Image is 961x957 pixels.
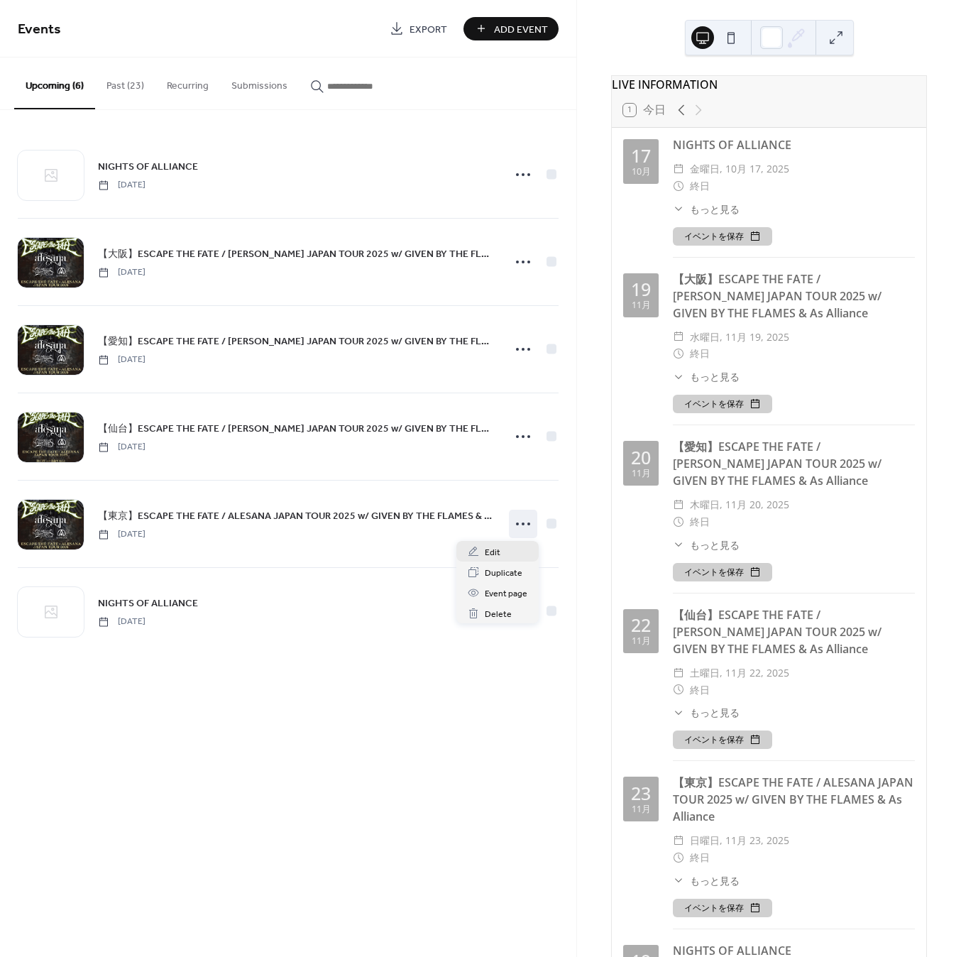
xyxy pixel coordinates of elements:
[673,202,740,217] button: ​もっと見る
[98,179,145,192] span: [DATE]
[631,147,651,165] div: 17
[98,333,495,349] a: 【愛知】ESCAPE THE FATE / [PERSON_NAME] JAPAN TOUR 2025 w/ GIVEN BY THE FLAMES & As Alliance
[673,705,740,720] button: ​もっと見る
[95,58,155,108] button: Past (23)
[98,509,495,524] span: 【東京】ESCAPE THE FATE / ALESANA JAPAN TOUR 2025 w/ GIVEN BY THE FLAMES & As Alliance
[485,586,527,601] span: Event page
[673,369,740,384] button: ​もっと見る
[98,266,145,279] span: [DATE]
[673,438,915,489] div: 【愛知】ESCAPE THE FATE / [PERSON_NAME] JAPAN TOUR 2025 w/ GIVEN BY THE FLAMES & As Alliance
[690,329,789,346] span: 水曜日, 11月 19, 2025
[690,665,789,682] span: 土曜日, 11月 22, 2025
[673,665,684,682] div: ​
[631,449,651,466] div: 20
[612,76,926,93] div: LIVE INFORMATION
[690,849,710,866] span: 終日
[673,682,684,699] div: ​
[690,345,710,362] span: 終日
[673,899,772,917] button: イベントを保存
[98,354,145,366] span: [DATE]
[673,849,684,866] div: ​
[673,705,684,720] div: ​
[410,22,447,37] span: Export
[673,136,915,153] div: NIGHTS OF ALLIANCE
[673,160,684,177] div: ​
[673,873,740,888] button: ​もっと見る
[690,682,710,699] span: 終日
[631,616,651,634] div: 22
[632,168,651,177] div: 10月
[690,513,710,530] span: 終日
[673,395,772,413] button: イベントを保存
[485,607,512,622] span: Delete
[673,537,740,552] button: ​もっと見る
[485,545,500,560] span: Edit
[673,177,684,195] div: ​
[690,177,710,195] span: 終日
[690,496,789,513] span: 木曜日, 11月 20, 2025
[631,280,651,298] div: 19
[463,17,559,40] button: Add Event
[220,58,299,108] button: Submissions
[485,566,522,581] span: Duplicate
[632,637,651,646] div: 11月
[98,160,198,175] span: NIGHTS OF ALLIANCE
[673,329,684,346] div: ​
[494,22,548,37] span: Add Event
[98,616,145,628] span: [DATE]
[673,369,684,384] div: ​
[98,420,495,437] a: 【仙台】ESCAPE THE FATE / [PERSON_NAME] JAPAN TOUR 2025 w/ GIVEN BY THE FLAMES & As Alliance
[690,160,789,177] span: 金曜日, 10月 17, 2025
[632,469,651,478] div: 11月
[690,832,789,849] span: 日曜日, 11月 23, 2025
[673,202,684,217] div: ​
[631,784,651,802] div: 23
[98,334,495,349] span: 【愛知】ESCAPE THE FATE / [PERSON_NAME] JAPAN TOUR 2025 w/ GIVEN BY THE FLAMES & As Alliance
[673,774,915,825] div: 【東京】ESCAPE THE FATE / ALESANA JAPAN TOUR 2025 w/ GIVEN BY THE FLAMES & As Alliance
[673,537,684,552] div: ​
[632,805,651,814] div: 11月
[673,563,772,581] button: イベントを保存
[690,537,740,552] span: もっと見る
[673,270,915,322] div: 【大阪】ESCAPE THE FATE / [PERSON_NAME] JAPAN TOUR 2025 w/ GIVEN BY THE FLAMES & As Alliance
[673,227,772,246] button: イベントを保存
[98,595,198,611] a: NIGHTS OF ALLIANCE
[98,441,145,454] span: [DATE]
[673,731,772,749] button: イベントを保存
[379,17,458,40] a: Export
[673,345,684,362] div: ​
[673,873,684,888] div: ​
[14,58,95,109] button: Upcoming (6)
[673,513,684,530] div: ​
[98,247,495,262] span: 【大阪】ESCAPE THE FATE / [PERSON_NAME] JAPAN TOUR 2025 w/ GIVEN BY THE FLAMES & As Alliance
[18,16,61,43] span: Events
[673,606,915,657] div: 【仙台】ESCAPE THE FATE / [PERSON_NAME] JAPAN TOUR 2025 w/ GIVEN BY THE FLAMES & As Alliance
[690,202,740,217] span: もっと見る
[98,422,495,437] span: 【仙台】ESCAPE THE FATE / [PERSON_NAME] JAPAN TOUR 2025 w/ GIVEN BY THE FLAMES & As Alliance
[673,496,684,513] div: ​
[155,58,220,108] button: Recurring
[98,246,495,262] a: 【大阪】ESCAPE THE FATE / [PERSON_NAME] JAPAN TOUR 2025 w/ GIVEN BY THE FLAMES & As Alliance
[98,596,198,611] span: NIGHTS OF ALLIANCE
[690,705,740,720] span: もっと見る
[673,832,684,849] div: ​
[98,508,495,524] a: 【東京】ESCAPE THE FATE / ALESANA JAPAN TOUR 2025 w/ GIVEN BY THE FLAMES & As Alliance
[98,158,198,175] a: NIGHTS OF ALLIANCE
[690,369,740,384] span: もっと見る
[98,528,145,541] span: [DATE]
[690,873,740,888] span: もっと見る
[632,301,651,310] div: 11月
